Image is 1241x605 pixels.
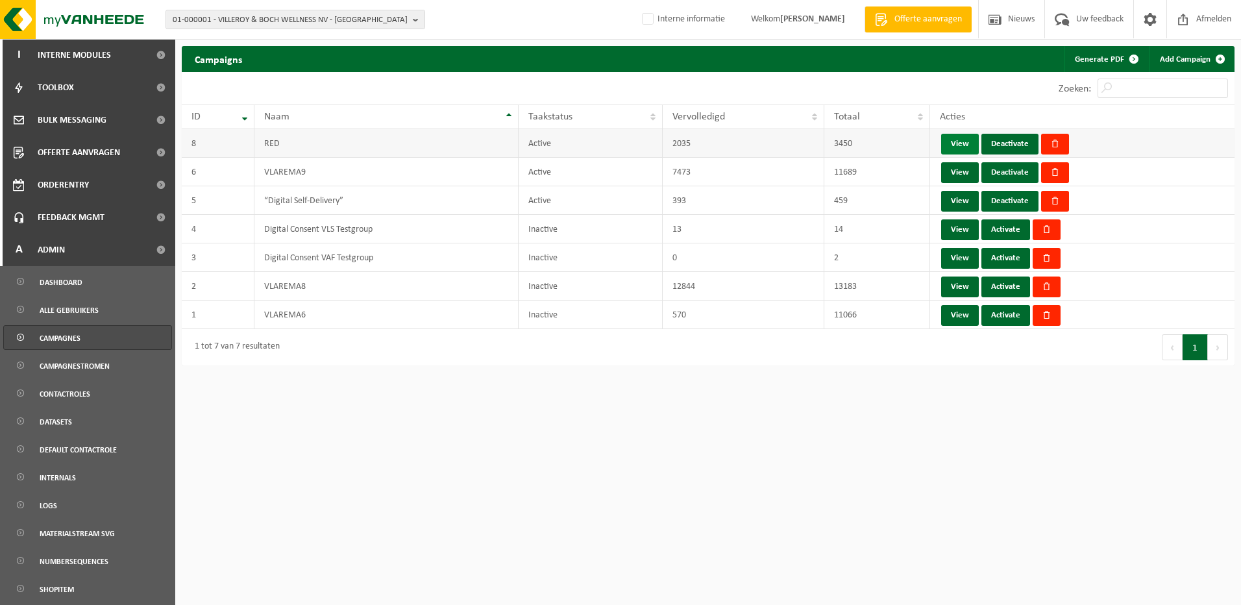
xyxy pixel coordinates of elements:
a: View [941,134,979,154]
a: Materialstream SVG [3,521,172,545]
a: View [941,305,979,326]
a: Deactivate [981,162,1038,183]
a: Activate [981,248,1030,269]
a: Logs [3,493,172,517]
td: VLAREMA9 [254,158,519,186]
span: Totaal [834,112,860,122]
a: View [941,162,979,183]
a: Deactivate [981,134,1038,154]
span: Offerte aanvragen [891,13,965,26]
span: Logs [40,493,57,518]
td: Digital Consent VLS Testgroup [254,215,519,243]
a: Add Campaign [1149,46,1233,72]
td: Digital Consent VAF Testgroup [254,243,519,272]
span: Admin [38,234,65,266]
span: Feedback MGMT [38,201,104,234]
td: 2 [182,272,254,301]
span: Alle gebruikers [40,298,99,323]
span: Campagnestromen [40,354,110,378]
span: I [13,39,25,71]
span: A [13,234,25,266]
span: Bulk Messaging [38,104,106,136]
td: 4 [182,215,254,243]
td: Active [519,186,663,215]
td: 11689 [824,158,930,186]
a: Numbersequences [3,549,172,573]
a: View [941,191,979,212]
a: Deactivate [981,191,1038,212]
span: Campagnes [40,326,80,351]
a: Campagnes [3,325,172,350]
a: Activate [981,219,1030,240]
span: Taakstatus [528,112,572,122]
a: Alle gebruikers [3,297,172,322]
td: VLAREMA8 [254,272,519,301]
td: 13 [663,215,824,243]
td: RED [254,129,519,158]
td: Inactive [519,243,663,272]
td: 7473 [663,158,824,186]
td: 8 [182,129,254,158]
a: Contactroles [3,381,172,406]
span: Contactroles [40,382,90,406]
div: 1 tot 7 van 7 resultaten [188,336,280,359]
button: 1 [1183,334,1208,360]
a: Activate [981,277,1030,297]
span: ID [191,112,201,122]
td: “Digital Self-Delivery” [254,186,519,215]
td: 570 [663,301,824,329]
a: View [941,248,979,269]
td: Active [519,129,663,158]
span: 01-000001 - VILLEROY & BOCH WELLNESS NV - [GEOGRAPHIC_DATA] [173,10,408,30]
a: View [941,277,979,297]
a: Generate PDF [1064,46,1147,72]
td: 6 [182,158,254,186]
td: 11066 [824,301,930,329]
td: 14 [824,215,930,243]
td: 3450 [824,129,930,158]
span: Shopitem [40,577,74,602]
a: Activate [981,305,1030,326]
span: Materialstream SVG [40,521,115,546]
span: Orderentry Goedkeuring [38,169,147,201]
a: Shopitem [3,576,172,601]
span: Vervolledigd [672,112,725,122]
span: Datasets [40,410,72,434]
a: Offerte aanvragen [865,6,972,32]
button: 01-000001 - VILLEROY & BOCH WELLNESS NV - [GEOGRAPHIC_DATA] [166,10,425,29]
td: 12844 [663,272,824,301]
span: Offerte aanvragen [38,136,120,169]
td: 3 [182,243,254,272]
h2: Campaigns [182,46,255,71]
label: Interne informatie [639,10,725,29]
td: 13183 [824,272,930,301]
a: Internals [3,465,172,489]
button: Next [1208,334,1228,360]
td: 2035 [663,129,824,158]
a: Dashboard [3,269,172,294]
span: Internals [40,465,76,490]
a: default contactrole [3,437,172,462]
td: VLAREMA6 [254,301,519,329]
span: Interne modules [38,39,111,71]
td: Active [519,158,663,186]
td: 0 [663,243,824,272]
button: Previous [1162,334,1183,360]
a: View [941,219,979,240]
td: Inactive [519,272,663,301]
a: Datasets [3,409,172,434]
td: 459 [824,186,930,215]
a: Campagnestromen [3,353,172,378]
span: Toolbox [38,71,74,104]
td: Inactive [519,301,663,329]
td: Inactive [519,215,663,243]
td: 393 [663,186,824,215]
td: 2 [824,243,930,272]
span: Acties [940,112,965,122]
label: Zoeken: [1059,84,1091,94]
span: Numbersequences [40,549,108,574]
td: 1 [182,301,254,329]
span: default contactrole [40,438,117,462]
strong: [PERSON_NAME] [780,14,845,24]
td: 5 [182,186,254,215]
